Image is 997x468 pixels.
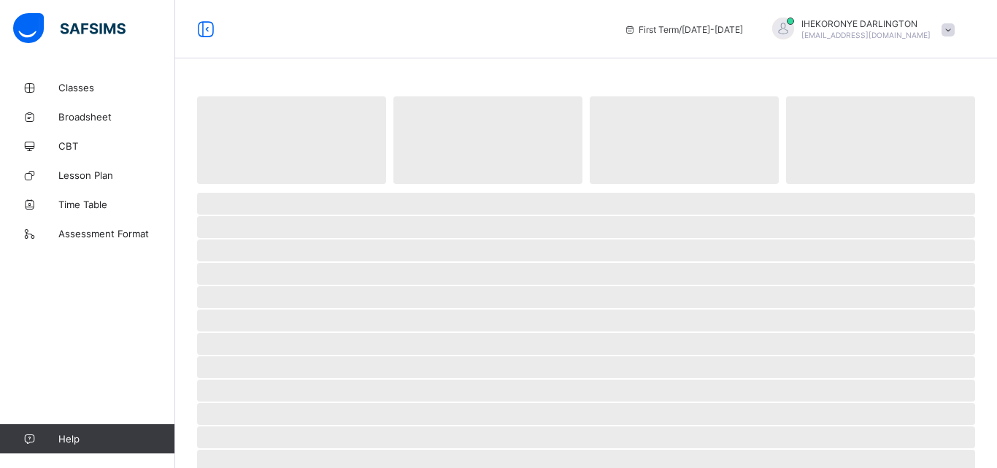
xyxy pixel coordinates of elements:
[197,193,975,215] span: ‌
[197,263,975,285] span: ‌
[58,169,175,181] span: Lesson Plan
[786,96,975,184] span: ‌
[197,239,975,261] span: ‌
[758,18,962,42] div: IHEKORONYEDARLINGTON
[13,13,126,44] img: safsims
[197,356,975,378] span: ‌
[58,82,175,93] span: Classes
[197,310,975,331] span: ‌
[590,96,779,184] span: ‌
[197,380,975,402] span: ‌
[58,228,175,239] span: Assessment Format
[393,96,582,184] span: ‌
[197,403,975,425] span: ‌
[801,31,931,39] span: [EMAIL_ADDRESS][DOMAIN_NAME]
[801,18,931,29] span: IHEKORONYE DARLINGTON
[58,199,175,210] span: Time Table
[197,216,975,238] span: ‌
[58,433,174,445] span: Help
[197,333,975,355] span: ‌
[624,24,743,35] span: session/term information
[197,426,975,448] span: ‌
[197,286,975,308] span: ‌
[58,140,175,152] span: CBT
[58,111,175,123] span: Broadsheet
[197,96,386,184] span: ‌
